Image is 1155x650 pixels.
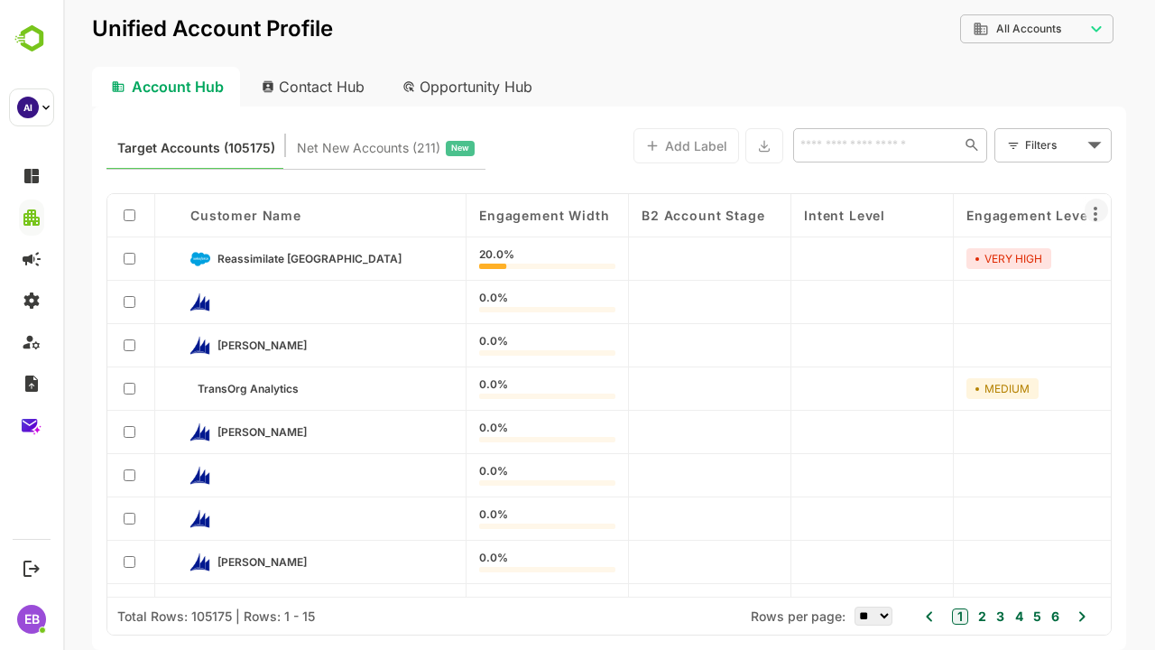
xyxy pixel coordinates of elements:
[154,339,244,352] span: Conner-Nguyen
[897,12,1050,47] div: All Accounts
[416,379,552,399] div: 0.0%
[29,67,177,107] div: Account Hub
[9,22,55,56] img: BambooboxLogoMark.f1c84d78b4c51b1a7b5f700c9845e183.svg
[962,135,1020,154] div: Filters
[134,382,236,395] span: TransOrg Analytics
[416,422,552,442] div: 0.0%
[570,128,676,163] button: Add Label
[234,136,411,160] div: Newly surfaced ICP-fit accounts from Intent, Website, LinkedIn, and other engagement signals.
[416,596,552,616] div: 0.0%
[966,607,978,627] button: 5
[388,136,406,160] span: New
[910,21,1021,37] div: All Accounts
[184,67,318,107] div: Contact Hub
[416,249,552,269] div: 20.0%
[325,67,485,107] div: Opportunity Hub
[127,208,238,223] span: Customer Name
[688,608,782,624] span: Rows per page:
[578,208,701,223] span: B2 Account Stage
[929,607,941,627] button: 3
[741,208,822,223] span: Intent Level
[154,252,338,265] span: Reassimilate Argentina
[903,378,975,399] div: MEDIUM
[910,607,923,627] button: 2
[54,608,252,624] div: Total Rows: 105175 | Rows: 1 - 15
[154,555,244,569] span: Hawkins-Crosby
[416,509,552,529] div: 0.0%
[889,608,905,625] button: 1
[17,97,39,118] div: AI
[416,292,552,312] div: 0.0%
[19,556,43,580] button: Logout
[29,18,270,40] p: Unified Account Profile
[17,605,46,634] div: EB
[416,552,552,572] div: 0.0%
[416,466,552,486] div: 0.0%
[682,128,720,163] button: Export the selected data as CSV
[903,248,988,269] div: VERY HIGH
[947,607,960,627] button: 4
[416,336,552,356] div: 0.0%
[416,208,546,223] span: Engagement Width
[903,208,1029,223] span: Engagement Level
[234,136,377,160] span: Net New Accounts ( 211 )
[984,607,996,627] button: 6
[960,126,1049,164] div: Filters
[54,136,212,160] span: Known accounts you’ve identified to target - imported from CRM, Offline upload, or promoted from ...
[154,425,244,439] span: Armstrong-Cabrera
[933,23,998,35] span: All Accounts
